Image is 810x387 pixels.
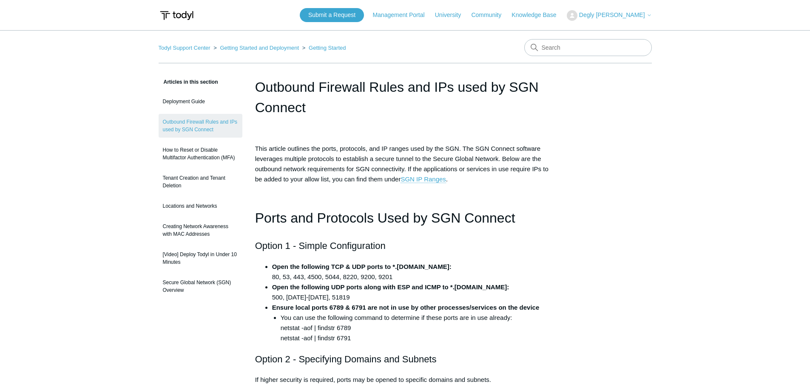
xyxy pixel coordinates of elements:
[159,218,242,242] a: Creating Network Awareness with MAC Addresses
[435,11,469,20] a: University
[159,8,195,23] img: Todyl Support Center Help Center home page
[401,175,446,183] a: SGN IP Ranges
[159,170,242,194] a: Tenant Creation and Tenant Deletion
[579,11,645,18] span: Degly [PERSON_NAME]
[159,45,212,51] li: Todyl Support Center
[255,77,555,118] h1: Outbound Firewall Rules and IPs used by SGN Connect
[159,45,210,51] a: Todyl Support Center
[255,145,549,183] span: This article outlines the ports, protocols, and IP ranges used by the SGN. The SGN Connect softwa...
[512,11,565,20] a: Knowledge Base
[272,262,555,282] li: 80, 53, 443, 4500, 5044, 8220, 9200, 9201
[372,11,433,20] a: Management Portal
[272,263,452,270] strong: Open the following TCP & UDP ports to *.[DOMAIN_NAME]:
[567,10,652,21] button: Degly [PERSON_NAME]
[159,274,242,298] a: Secure Global Network (SGN) Overview
[272,283,509,291] strong: Open the following UDP ports along with ESP and ICMP to *.[DOMAIN_NAME]:
[255,238,555,253] h2: Option 1 - Simple Configuration
[159,142,242,166] a: How to Reset or Disable Multifactor Authentication (MFA)
[159,246,242,270] a: [Video] Deploy Todyl in Under 10 Minutes
[159,93,242,110] a: Deployment Guide
[255,352,555,367] h2: Option 2 - Specifying Domains and Subnets
[471,11,510,20] a: Community
[524,39,652,56] input: Search
[255,207,555,229] h1: Ports and Protocols Used by SGN Connect
[301,45,346,51] li: Getting Started
[212,45,301,51] li: Getting Started and Deployment
[300,8,364,22] a: Submit a Request
[159,114,242,138] a: Outbound Firewall Rules and IPs used by SGN Connect
[309,45,346,51] a: Getting Started
[159,79,218,85] span: Articles in this section
[159,198,242,214] a: Locations and Networks
[281,313,555,343] li: You can use the following command to determine if these ports are in use already: netstat -aof | ...
[272,304,540,311] strong: Ensure local ports 6789 & 6791 are not in use by other processes/services on the device
[255,375,555,385] p: If higher security is required, ports may be opened to specific domains and subnets.
[220,45,299,51] a: Getting Started and Deployment
[272,282,555,302] li: 500, [DATE]-[DATE], 51819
